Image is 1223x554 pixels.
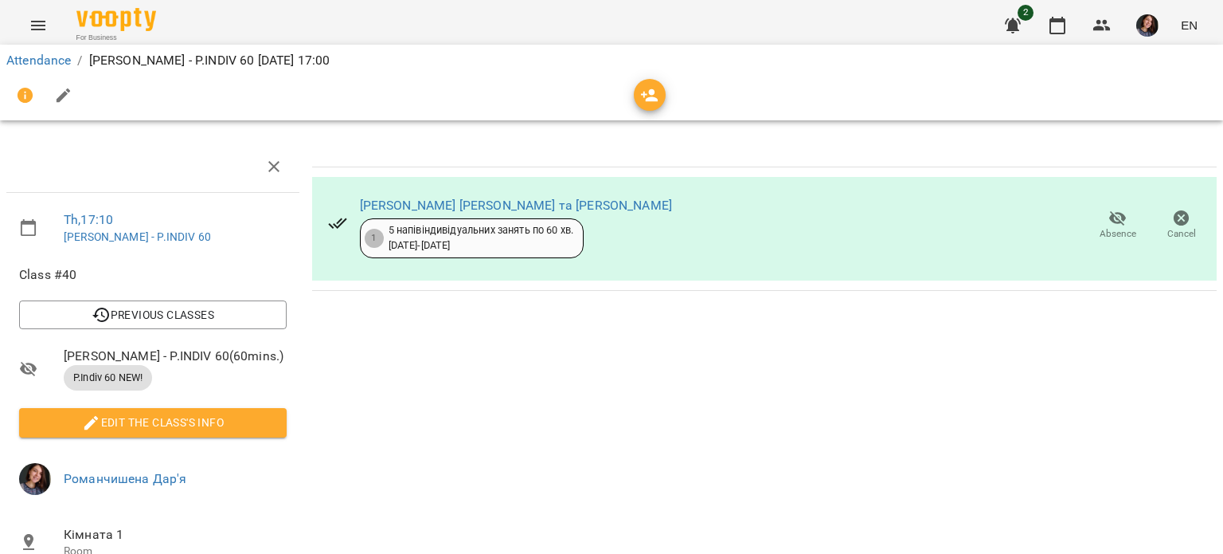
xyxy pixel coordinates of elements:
a: [PERSON_NAME] - P.INDIV 60 [64,230,211,243]
button: Absence [1086,203,1150,248]
span: Class #40 [19,265,287,285]
nav: breadcrumb [6,51,1217,70]
a: [PERSON_NAME] [PERSON_NAME] та [PERSON_NAME] [360,198,673,213]
button: Previous Classes [19,301,287,329]
span: Absence [1100,227,1136,241]
span: Previous Classes [32,305,274,324]
span: EN [1181,17,1198,33]
img: b750c600c4766cf471c6cba04cbd5fad.jpg [1136,14,1159,37]
div: 5 напівіндивідуальних занять по 60 хв. [DATE] - [DATE] [389,223,574,253]
button: Menu [19,6,57,45]
span: For Business [76,33,156,43]
span: Edit the class's Info [32,413,274,432]
span: Кімната 1 [64,525,287,544]
div: 1 [365,229,384,248]
span: P.Indiv 60 NEW! [64,371,152,385]
a: Романчишена Дар'я [64,471,187,486]
button: Edit the class's Info [19,408,287,437]
button: Cancel [1150,203,1213,248]
li: / [77,51,82,70]
span: 2 [1018,5,1033,21]
button: EN [1174,10,1204,40]
span: [PERSON_NAME] - P.INDIV 60 ( 60 mins. ) [64,347,287,366]
span: Cancel [1167,227,1196,241]
img: Voopty Logo [76,8,156,31]
img: b750c600c4766cf471c6cba04cbd5fad.jpg [19,463,51,495]
p: [PERSON_NAME] - P.INDIV 60 [DATE] 17:00 [89,51,330,70]
a: Th , 17:10 [64,212,113,227]
a: Attendance [6,53,71,68]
